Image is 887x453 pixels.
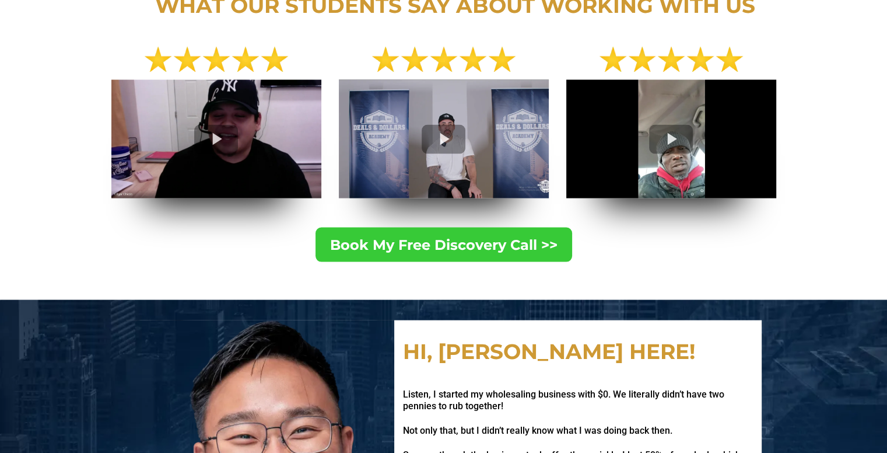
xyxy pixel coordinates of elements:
[315,227,572,262] a: Book My Free Discovery Call >>
[330,236,558,253] span: Book My Free Discovery Call >>
[403,388,752,413] p: Listen, I started my wholesaling business with $0. We literally didn’t have two pennies to rub to...
[403,338,695,364] strong: Hi, [PERSON_NAME] here!
[403,424,752,437] p: Not only that, but I didn’t really know what I was doing back then.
